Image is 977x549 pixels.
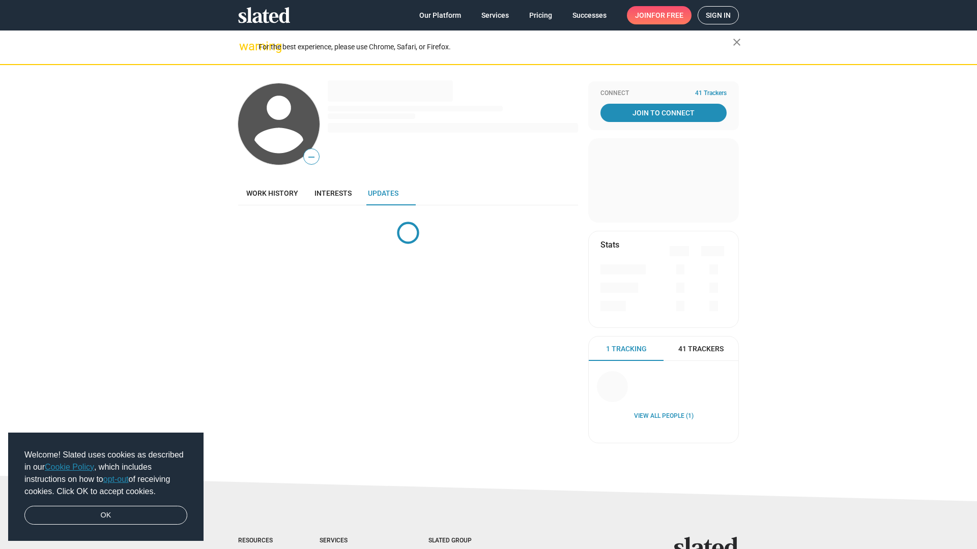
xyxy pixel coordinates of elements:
[602,104,725,122] span: Join To Connect
[239,40,251,52] mat-icon: warning
[481,6,509,24] span: Services
[368,189,398,197] span: Updates
[600,104,727,122] a: Join To Connect
[24,449,187,498] span: Welcome! Slated uses cookies as described in our , which includes instructions on how to of recei...
[651,6,683,24] span: for free
[635,6,683,24] span: Join
[428,537,498,545] div: Slated Group
[306,181,360,205] a: Interests
[238,537,279,545] div: Resources
[246,189,298,197] span: Work history
[564,6,615,24] a: Successes
[698,6,739,24] a: Sign in
[238,181,306,205] a: Work history
[473,6,517,24] a: Services
[627,6,692,24] a: Joinfor free
[706,7,731,24] span: Sign in
[521,6,560,24] a: Pricing
[634,412,694,420] a: View all People (1)
[360,181,407,205] a: Updates
[419,6,461,24] span: Our Platform
[600,239,619,250] mat-card-title: Stats
[695,89,727,98] span: 41 Trackers
[314,189,352,197] span: Interests
[600,89,727,98] div: Connect
[320,537,388,545] div: Services
[24,506,187,525] a: dismiss cookie message
[103,475,129,483] a: opt-out
[45,463,94,471] a: Cookie Policy
[258,40,733,54] div: For the best experience, please use Chrome, Safari, or Firefox.
[606,344,647,354] span: 1 Tracking
[411,6,469,24] a: Our Platform
[8,433,204,541] div: cookieconsent
[304,150,319,164] span: —
[731,36,743,48] mat-icon: close
[572,6,607,24] span: Successes
[529,6,552,24] span: Pricing
[678,344,724,354] span: 41 Trackers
